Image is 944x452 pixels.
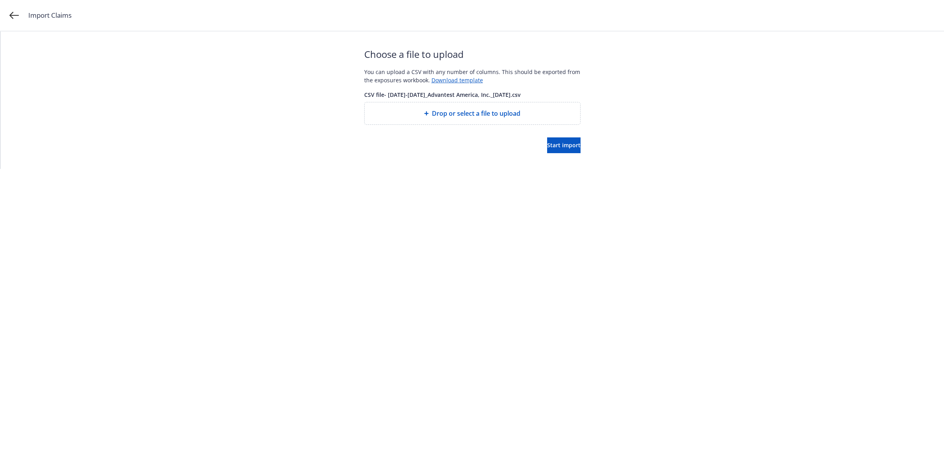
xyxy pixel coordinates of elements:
span: Import Claims [28,10,72,20]
div: You can upload a CSV with any number of columns. This should be exported from the exposures workb... [364,68,581,84]
span: Start import [547,141,581,149]
button: Start import [547,137,581,153]
span: Drop or select a file to upload [432,109,520,118]
span: Choose a file to upload [364,47,581,61]
div: Drop or select a file to upload [364,102,581,125]
a: Download template [431,76,483,84]
span: CSV file - [DATE]-[DATE]_Advantest America, Inc._[DATE].csv [364,91,581,99]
